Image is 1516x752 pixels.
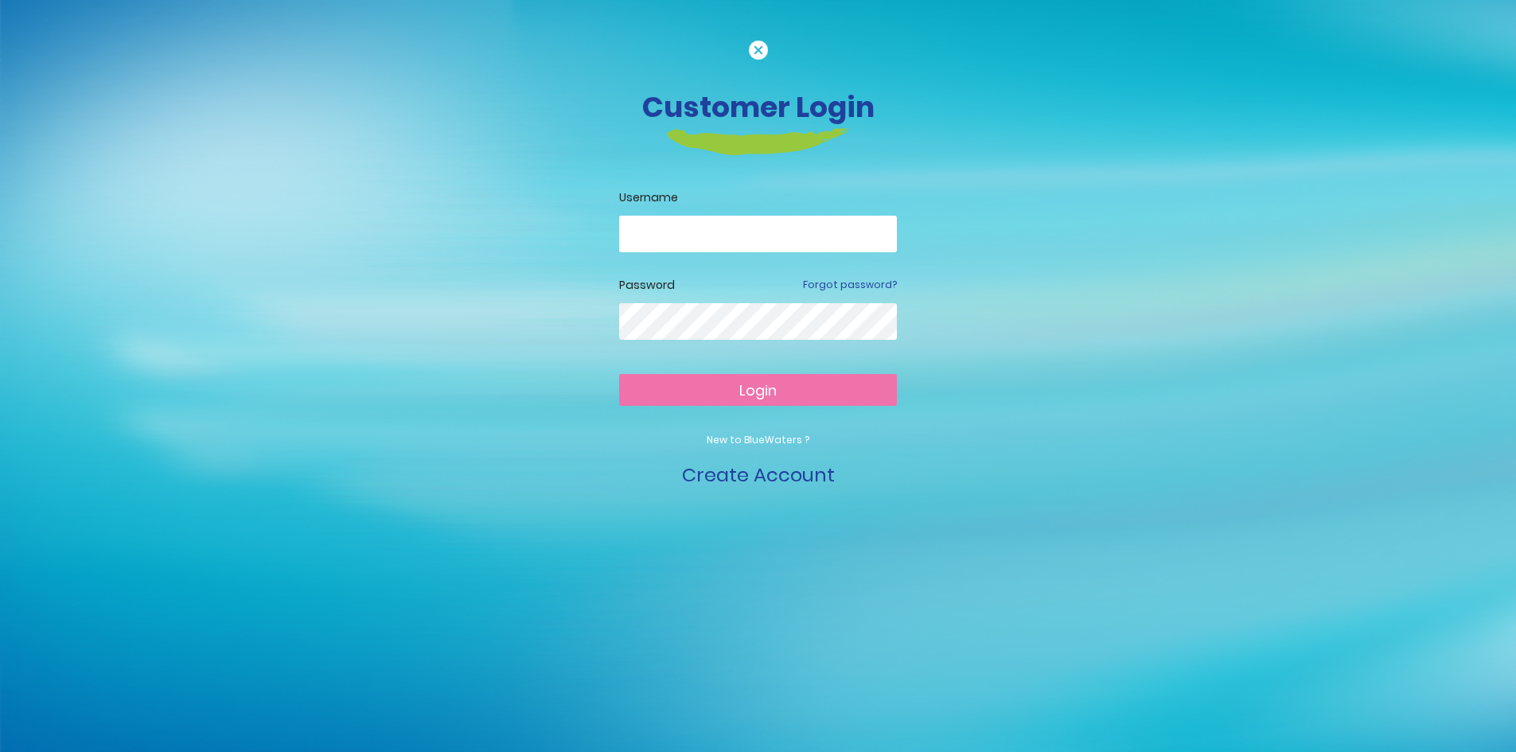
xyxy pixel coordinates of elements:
[317,90,1200,124] h3: Customer Login
[667,128,849,155] img: login-heading-border.png
[619,374,897,406] button: Login
[739,380,777,400] span: Login
[749,41,768,60] img: cancel
[619,433,897,447] p: New to BlueWaters ?
[619,277,675,294] label: Password
[619,189,897,206] label: Username
[682,462,835,488] a: Create Account
[803,278,897,292] a: Forgot password?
